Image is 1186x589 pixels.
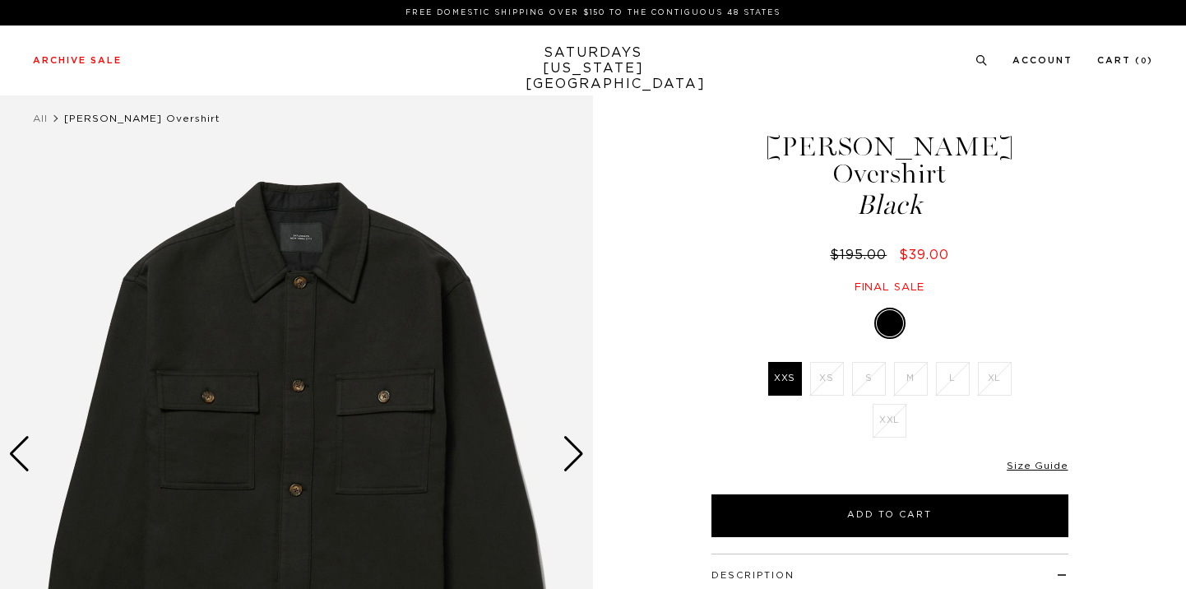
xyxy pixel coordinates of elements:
[526,45,661,92] a: SATURDAYS[US_STATE][GEOGRAPHIC_DATA]
[711,571,795,580] button: Description
[768,362,802,396] label: XXS
[711,494,1068,537] button: Add to Cart
[64,114,220,123] span: [PERSON_NAME] Overshirt
[709,133,1071,219] h1: [PERSON_NAME] Overshirt
[33,114,48,123] a: All
[709,192,1071,219] span: Black
[899,248,949,262] span: $39.00
[1141,58,1147,65] small: 0
[39,7,1147,19] p: FREE DOMESTIC SHIPPING OVER $150 TO THE CONTIGUOUS 48 STATES
[1097,56,1153,65] a: Cart (0)
[830,248,893,262] del: $195.00
[8,436,30,472] div: Previous slide
[563,436,585,472] div: Next slide
[33,56,122,65] a: Archive Sale
[1007,461,1068,471] a: Size Guide
[1012,56,1072,65] a: Account
[709,281,1071,294] div: Final sale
